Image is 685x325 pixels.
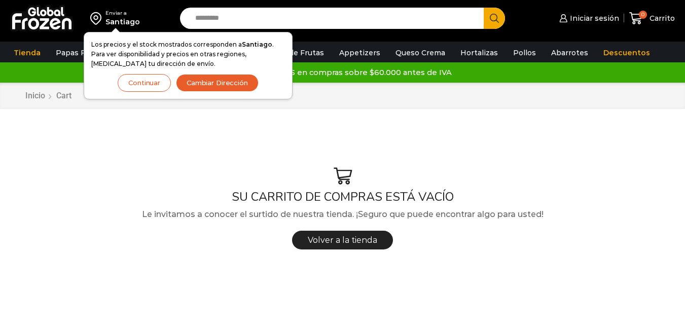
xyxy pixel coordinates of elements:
[18,190,667,204] h1: SU CARRITO DE COMPRAS ESTÁ VACÍO
[9,43,46,62] a: Tienda
[390,43,450,62] a: Queso Crema
[455,43,503,62] a: Hortalizas
[508,43,541,62] a: Pollos
[598,43,655,62] a: Descuentos
[91,40,285,69] p: Los precios y el stock mostrados corresponden a . Para ver disponibilidad y precios en otras regi...
[105,10,140,17] div: Enviar a
[629,7,675,30] a: 0 Carrito
[567,13,619,23] span: Iniciar sesión
[90,10,105,27] img: address-field-icon.svg
[261,43,329,62] a: Pulpa de Frutas
[308,235,377,245] span: Volver a la tienda
[484,8,505,29] button: Search button
[334,43,385,62] a: Appetizers
[546,43,593,62] a: Abarrotes
[647,13,675,23] span: Carrito
[25,90,46,102] a: Inicio
[118,74,171,92] button: Continuar
[51,43,107,62] a: Papas Fritas
[56,91,71,100] span: Cart
[105,17,140,27] div: Santiago
[242,41,272,48] strong: Santiago
[18,208,667,221] p: Le invitamos a conocer el surtido de nuestra tienda. ¡Seguro que puede encontrar algo para usted!
[176,74,259,92] button: Cambiar Dirección
[292,231,393,249] a: Volver a la tienda
[557,8,619,28] a: Iniciar sesión
[639,11,647,19] span: 0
